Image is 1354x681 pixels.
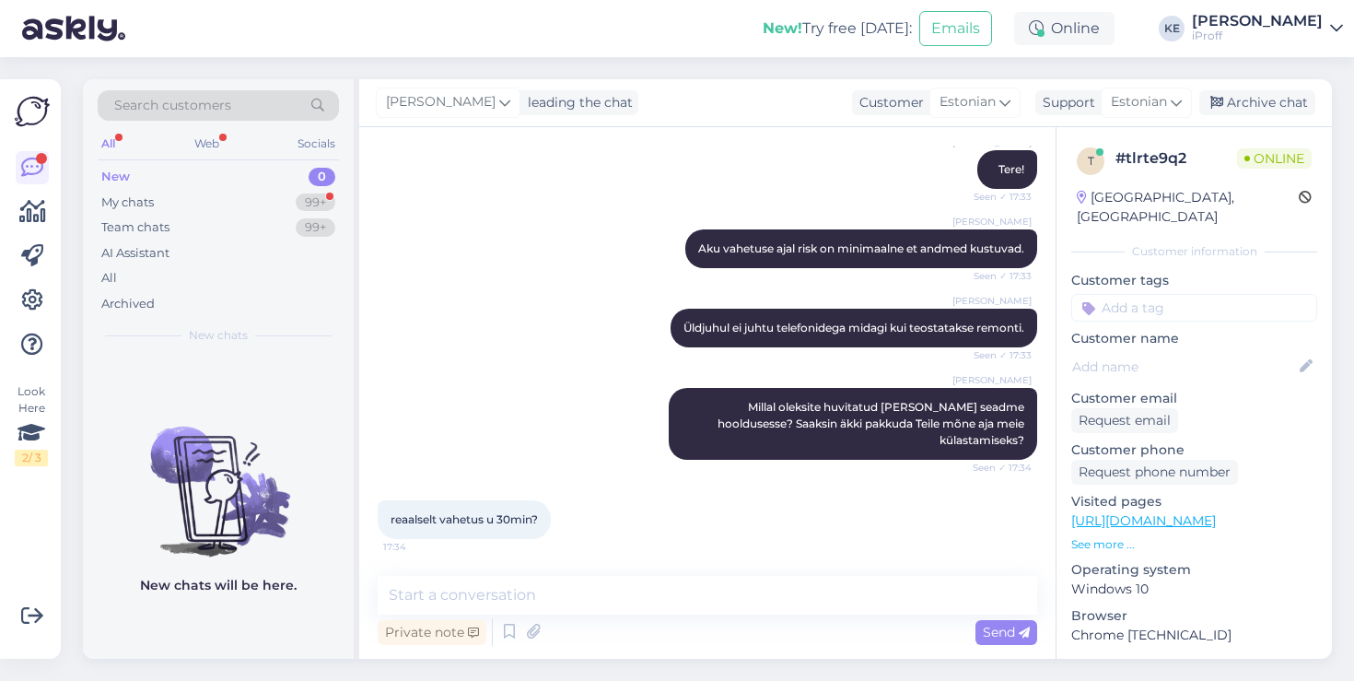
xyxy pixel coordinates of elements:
[101,269,117,288] div: All
[963,461,1032,475] span: Seen ✓ 17:34
[1071,606,1317,626] p: Browser
[98,132,119,156] div: All
[1072,357,1296,377] input: Add name
[1071,536,1317,553] p: See more ...
[852,93,924,112] div: Customer
[1111,92,1167,112] span: Estonian
[296,218,335,237] div: 99+
[101,168,130,186] div: New
[1071,560,1317,580] p: Operating system
[101,244,169,263] div: AI Assistant
[1071,271,1317,290] p: Customer tags
[1071,626,1317,645] p: Chrome [TECHNICAL_ID]
[952,215,1032,229] span: [PERSON_NAME]
[294,132,339,156] div: Socials
[309,168,335,186] div: 0
[698,241,1024,255] span: Aku vahetuse ajal risk on minimaalne et andmed kustuvad.
[15,383,48,466] div: Look Here
[952,294,1032,308] span: [PERSON_NAME]
[1192,29,1323,43] div: iProff
[520,93,633,112] div: leading the chat
[391,512,538,526] span: reaalselt vahetus u 30min?
[140,576,297,595] p: New chats will be here.
[919,11,992,46] button: Emails
[963,348,1032,362] span: Seen ✓ 17:33
[1088,154,1094,168] span: t
[378,620,486,645] div: Private note
[15,450,48,466] div: 2 / 3
[763,18,912,40] div: Try free [DATE]:
[191,132,223,156] div: Web
[101,218,169,237] div: Team chats
[1192,14,1343,43] a: [PERSON_NAME]iProff
[683,321,1024,335] span: Üldjuhul ei juhtu telefonidega midagi kui teostatakse remonti.
[15,94,50,129] img: Askly Logo
[1035,93,1095,112] div: Support
[963,269,1032,283] span: Seen ✓ 17:33
[1071,492,1317,511] p: Visited pages
[1077,188,1299,227] div: [GEOGRAPHIC_DATA], [GEOGRAPHIC_DATA]
[1071,580,1317,599] p: Windows 10
[1192,14,1323,29] div: [PERSON_NAME]
[1071,294,1317,322] input: Add a tag
[1071,329,1317,348] p: Customer name
[763,19,802,37] b: New!
[998,162,1024,176] span: Tere!
[1071,408,1178,433] div: Request email
[101,295,155,313] div: Archived
[1159,16,1185,41] div: KE
[1071,389,1317,408] p: Customer email
[983,624,1030,640] span: Send
[952,373,1032,387] span: [PERSON_NAME]
[1237,148,1312,169] span: Online
[383,540,452,554] span: 17:34
[1071,460,1238,485] div: Request phone number
[1071,243,1317,260] div: Customer information
[940,92,996,112] span: Estonian
[101,194,154,212] div: My chats
[189,327,248,344] span: New chats
[1071,440,1317,460] p: Customer phone
[963,190,1032,204] span: Seen ✓ 17:33
[1199,90,1315,115] div: Archive chat
[1115,147,1237,170] div: # tlrte9q2
[718,400,1027,447] span: Millal oleksite huvitatud [PERSON_NAME] seadme hooldusesse? Saaksin äkki pakkuda Teile mõne aja m...
[1014,12,1115,45] div: Online
[114,96,231,115] span: Search customers
[386,92,496,112] span: [PERSON_NAME]
[83,393,354,559] img: No chats
[296,194,335,212] div: 99+
[1071,512,1216,529] a: [URL][DOMAIN_NAME]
